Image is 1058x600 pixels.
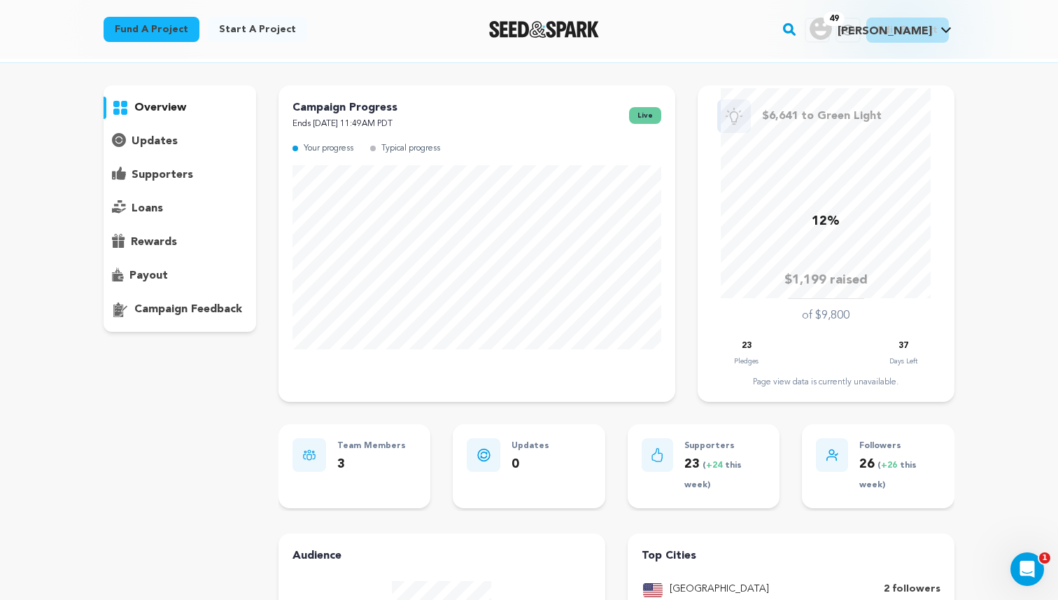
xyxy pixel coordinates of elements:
[734,354,759,368] p: Pledges
[104,197,256,220] button: loans
[129,267,168,284] p: payout
[859,438,940,454] p: Followers
[337,438,406,454] p: Team Members
[104,130,256,153] button: updates
[132,167,193,183] p: supporters
[132,200,163,217] p: loans
[810,18,832,40] img: user.png
[104,231,256,253] button: rewards
[131,234,177,251] p: rewards
[132,133,178,150] p: updates
[292,116,397,132] p: Ends [DATE] 11:49AM PDT
[670,581,769,598] p: [GEOGRAPHIC_DATA]
[812,211,840,232] p: 12%
[824,12,845,26] span: 49
[104,97,256,119] button: overview
[104,164,256,186] button: supporters
[859,461,917,490] span: ( this week)
[810,18,932,40] div: Sandhu T.'s Profile
[489,21,599,38] a: Seed&Spark Homepage
[706,461,725,470] span: +24
[629,107,661,124] span: live
[884,581,940,598] p: 2 followers
[802,307,849,324] p: of $9,800
[881,461,900,470] span: +26
[292,547,591,564] h4: Audience
[684,454,766,495] p: 23
[489,21,599,38] img: Seed&Spark Logo Dark Mode
[381,141,440,157] p: Typical progress
[512,454,549,475] p: 0
[807,15,954,44] span: Sandhu T.'s Profile
[304,141,353,157] p: Your progress
[292,99,397,116] p: Campaign Progress
[642,547,940,564] h4: Top Cities
[134,99,186,116] p: overview
[712,377,940,388] div: Page view data is currently unavailable.
[838,26,932,37] span: [PERSON_NAME]
[684,438,766,454] p: Supporters
[134,301,242,318] p: campaign feedback
[889,354,917,368] p: Days Left
[337,454,406,475] p: 3
[807,15,954,40] a: Sandhu T.'s Profile
[684,461,742,490] span: ( this week)
[1010,552,1044,586] iframe: Intercom live chat
[898,338,908,354] p: 37
[208,17,307,42] a: Start a project
[104,17,199,42] a: Fund a project
[742,338,752,354] p: 23
[104,265,256,287] button: payout
[859,454,940,495] p: 26
[104,298,256,321] button: campaign feedback
[1039,552,1050,564] span: 1
[512,438,549,454] p: Updates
